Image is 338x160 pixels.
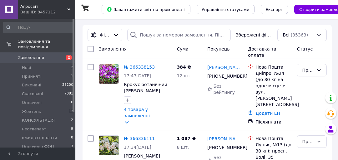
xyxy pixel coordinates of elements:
span: Всі [283,32,289,38]
span: Завантажити звіт по пром-оплаті [107,7,185,12]
span: [PHONE_NUMBER] [207,145,247,150]
a: Фото товару [99,64,119,84]
div: Нова Пошта [255,64,292,70]
span: Виконані [22,82,41,88]
span: Без рейтингу [213,84,235,95]
span: 3 [71,144,73,149]
span: 2 [71,118,73,123]
span: Нові [22,65,31,70]
span: ожидаэт оплати [22,135,57,141]
div: Ваш ID: 3457112 [20,9,75,15]
span: 0 [71,100,73,105]
span: (35363) [291,32,308,37]
span: 9 [71,126,73,132]
div: Прийнято [302,138,314,145]
div: Післяплата [255,119,292,125]
a: № 366338153 [124,65,155,70]
span: Скасовані [22,91,43,97]
span: Управління статусами [202,7,250,12]
span: Замовлення та повідомлення [18,39,75,50]
span: КОНСУЛЬТАЦІЯ [22,118,55,123]
a: Фото товару [99,135,119,155]
a: Крокус ботанічний [PERSON_NAME] Giant 3 шт. [124,82,167,99]
span: Оплачені [22,100,42,105]
a: Додати ЕН [255,111,280,116]
img: Фото товару [99,64,119,84]
span: неотвечаэт [22,126,46,132]
span: Фільтри [100,32,110,38]
span: Замовлення [99,46,127,51]
span: 0 [71,135,73,141]
span: Збережені фільтри: [236,32,273,38]
span: Жовтень [22,109,41,114]
span: Замовлення [18,55,44,61]
div: Нова Пошта [255,135,292,142]
span: 17:47[DATE] [124,73,151,78]
span: 384 ₴ [177,65,191,70]
button: Завантажити звіт по пром-оплаті [102,5,190,14]
span: 17:34[DATE] [124,145,151,150]
button: Управління статусами [197,5,255,14]
span: Cума [177,46,188,51]
span: Експорт [266,7,283,12]
input: Пошук [3,22,74,33]
a: № 366336111 [124,136,155,141]
span: 8 шт. [177,145,189,150]
a: 4 товара у замовленні [124,107,150,118]
span: Агросвіт [20,4,67,9]
span: 2 [66,55,72,60]
span: 7081 [64,91,73,97]
span: 1 087 ₴ [177,136,196,141]
span: [PHONE_NUMBER] [207,74,247,79]
input: Пошук за номером замовлення, ПІБ покупця, номером телефону, Email, номером накладної [127,29,231,41]
a: [PERSON_NAME] [207,136,243,142]
a: [PERSON_NAME] [207,64,243,70]
span: 12 шт. [177,73,192,78]
div: Прийнято [302,67,314,74]
span: 28200 [62,82,73,88]
span: 13 [69,109,73,114]
img: Фото товару [99,136,119,155]
span: 1 [71,74,73,79]
div: Дніпро, №24 (до 30 кг на одне місце ): вул. [PERSON_NAME][STREET_ADDRESS] [255,70,292,108]
button: Експорт [261,5,288,14]
span: Доставка та оплата [248,46,276,58]
span: 2 [71,65,73,70]
span: Покупець [207,46,230,51]
span: Прийняті [22,74,41,79]
span: Статус [297,46,313,51]
span: Оплочено ФОП [22,144,54,149]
